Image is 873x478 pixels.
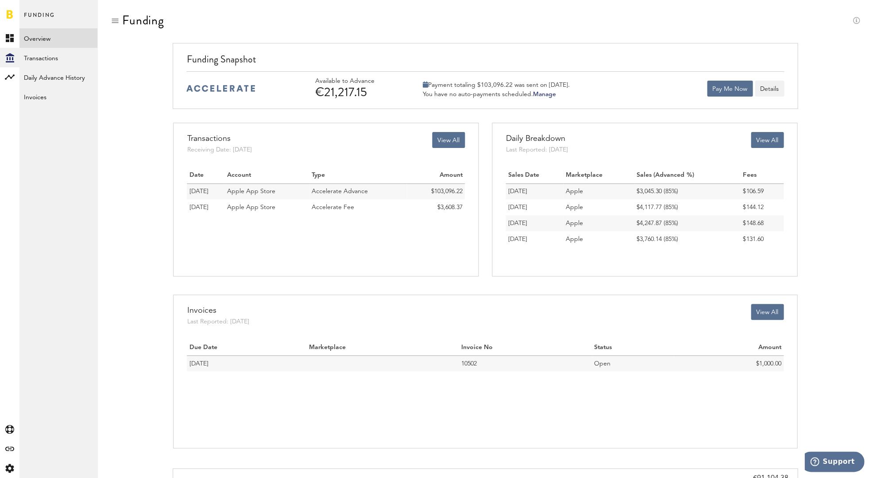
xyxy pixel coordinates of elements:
img: accelerate-medium-blue-logo.svg [186,85,255,92]
div: Funding Snapshot [186,52,784,71]
button: Details [755,81,784,97]
span: Apple App Store [227,188,275,194]
td: Accelerate Fee [309,199,407,215]
span: [DATE] [189,188,208,194]
td: Apple [563,231,634,247]
a: Transactions [19,48,97,67]
td: $131.60 [741,231,784,247]
button: View All [432,132,465,148]
span: Accelerate Fee [312,204,354,210]
th: Sales Date [506,167,563,183]
td: $4,117.77 (85%) [634,199,741,215]
span: $3,608.37 [437,204,463,210]
td: 10502 [459,355,592,371]
td: [DATE] [506,215,563,231]
div: €21,217.15 [315,85,399,99]
td: $3,608.37 [407,199,464,215]
iframe: Öffnet ein Widget, in dem Sie weitere Informationen finden [804,451,864,474]
span: Accelerate Advance [312,188,368,194]
th: Fees [741,167,784,183]
th: Due Date [187,339,306,355]
td: $1,000.00 [674,355,784,371]
span: $103,096.22 [431,188,463,194]
th: Sales (Advanced %) [634,167,741,183]
th: Amount [407,167,464,183]
th: Amount [674,339,784,355]
button: Pay Me Now [707,81,753,97]
span: $1,000.00 [756,361,781,367]
span: Open [594,361,610,367]
td: Accelerate Advance [309,183,407,199]
td: $4,247.87 (85%) [634,215,741,231]
td: Open [592,355,674,371]
td: [DATE] [506,183,563,199]
span: Funding [24,10,55,28]
td: Apple App Store [225,199,309,215]
div: Funding [122,13,164,27]
div: Payment totaling $103,096.22 was sent on [DATE]. [422,81,569,89]
th: Status [592,339,674,355]
td: $3,045.30 (85%) [634,183,741,199]
td: Apple App Store [225,183,309,199]
div: Last Reported: [DATE] [506,145,568,154]
span: Apple App Store [227,204,275,210]
span: [DATE] [189,204,208,210]
th: Invoice No [459,339,592,355]
div: Invoices [187,304,249,317]
th: Marketplace [307,339,459,355]
td: 03.09.25 [187,199,224,215]
span: [DATE] [189,361,208,367]
td: $106.59 [741,183,784,199]
td: $103,096.22 [407,183,464,199]
td: 03.09.25 [187,183,224,199]
a: Invoices [19,87,97,106]
td: Apple [563,215,634,231]
td: $3,760.14 (85%) [634,231,741,247]
div: Last Reported: [DATE] [187,317,249,326]
td: [DATE] [506,231,563,247]
th: Type [309,167,407,183]
span: 10502 [461,361,477,367]
th: Account [225,167,309,183]
div: You have no auto-payments scheduled. [422,90,569,98]
td: Apple [563,183,634,199]
a: Daily Advance History [19,67,97,87]
a: Overview [19,28,97,48]
td: 04.09.25 [187,355,306,371]
div: Daily Breakdown [506,132,568,145]
div: Available to Advance [315,78,399,85]
div: Receiving Date: [DATE] [187,145,251,154]
th: Date [187,167,224,183]
button: View All [751,132,784,148]
button: View All [751,304,784,320]
td: $148.68 [741,215,784,231]
a: Manage [533,91,556,97]
td: $144.12 [741,199,784,215]
td: Apple [563,199,634,215]
th: Marketplace [563,167,634,183]
td: [DATE] [506,199,563,215]
div: Transactions [187,132,251,145]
